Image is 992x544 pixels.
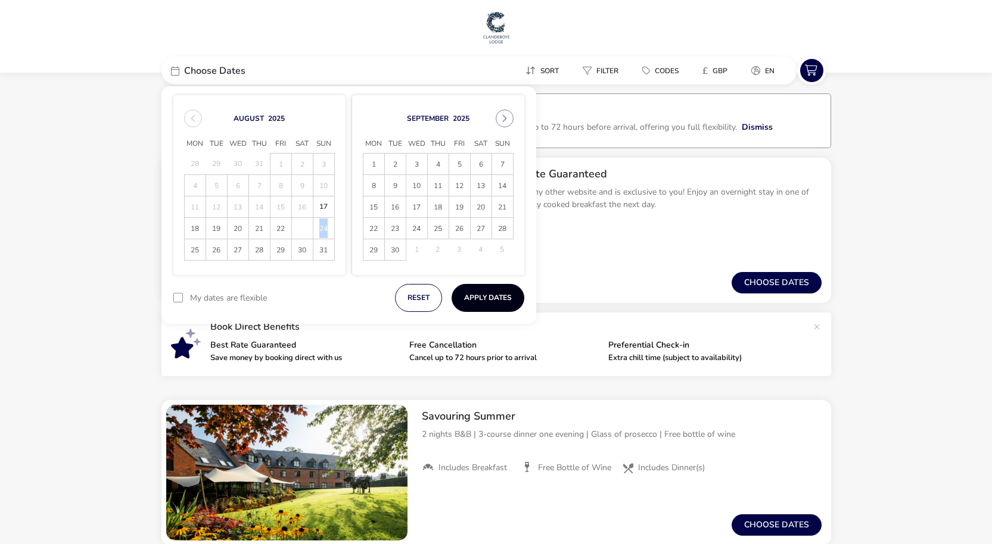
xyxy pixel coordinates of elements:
[190,294,267,302] label: My dates are flexible
[207,218,226,239] span: 19
[385,218,405,239] span: 23
[702,65,708,77] i: £
[742,121,773,133] button: Dismiss
[270,239,291,261] td: 29
[384,135,406,153] span: Tue
[206,135,227,153] span: Tue
[427,218,449,239] td: 25
[291,135,313,153] span: Sat
[732,272,822,293] button: Choose dates
[313,135,334,153] span: Sun
[227,154,248,175] td: 30
[406,154,427,175] td: 3
[270,135,291,153] span: Fri
[314,218,334,239] span: 24
[184,66,245,76] span: Choose Dates
[363,239,384,261] td: 29
[493,176,512,196] span: 14
[407,176,427,196] span: 10
[206,196,227,218] td: 12
[516,62,568,79] button: Sort
[608,354,798,362] p: Extra chill time (subject to availability)
[596,66,618,76] span: Filter
[449,175,470,196] td: 12
[313,218,334,239] td: 24
[470,239,492,261] td: 4
[210,341,400,349] p: Best Rate Guaranteed
[573,62,628,79] button: Filter
[450,197,469,218] span: 19
[407,218,427,239] span: 24
[422,409,822,423] h2: Savouring Summer
[452,284,524,312] button: Apply Dates
[453,114,469,123] button: Choose Year
[166,405,408,540] div: 1 / 1
[732,514,822,536] button: Choose dates
[412,400,831,483] div: Savouring Summer2 nights B&B | 3-course dinner one evening | Glass of prosecco | Free bottle of w...
[427,196,449,218] td: 18
[427,239,449,261] td: 2
[176,121,737,133] p: When you book direct with Clandeboye Lodge, you can cancel or change your booking for free up to ...
[384,196,406,218] td: 16
[206,239,227,261] td: 26
[384,218,406,239] td: 23
[184,218,206,239] td: 18
[496,110,514,127] button: Next Month
[633,62,688,79] button: Codes
[406,218,427,239] td: 24
[184,239,206,261] td: 25
[228,240,248,261] span: 27
[313,154,334,175] td: 3
[364,218,384,239] span: 22
[422,167,822,181] h2: Best Available B&B Rate Guaranteed
[492,135,513,153] span: Sun
[210,322,807,332] p: Book Direct Benefits
[385,240,405,261] span: 30
[271,240,291,261] span: 29
[364,176,384,196] span: 8
[422,428,822,440] p: 2 nights B&B | 3-course dinner one evening | Glass of prosecco | Free bottle of wine
[227,239,248,261] td: 27
[407,114,449,123] button: Choose Month
[291,218,313,239] td: 23
[693,62,742,79] naf-pibe-menu-bar-item: £GBP
[313,239,334,261] td: 31
[450,176,469,196] span: 12
[492,196,513,218] td: 21
[516,62,573,79] naf-pibe-menu-bar-item: Sort
[693,62,737,79] button: £GBP
[185,240,205,261] span: 25
[471,197,491,218] span: 20
[248,218,270,239] td: 21
[409,341,599,349] p: Free Cancellation
[364,197,384,218] span: 15
[206,175,227,196] td: 5
[493,197,512,218] span: 21
[470,175,492,196] td: 13
[573,62,633,79] naf-pibe-menu-bar-item: Filter
[742,62,789,79] naf-pibe-menu-bar-item: en
[655,66,679,76] span: Codes
[184,154,206,175] td: 28
[363,135,384,153] span: Mon
[206,154,227,175] td: 29
[385,197,405,218] span: 16
[384,239,406,261] td: 30
[207,240,226,261] span: 26
[470,196,492,218] td: 20
[492,239,513,261] td: 5
[206,218,227,239] td: 19
[427,154,449,175] td: 4
[481,10,511,45] img: Main Website
[228,218,248,239] span: 20
[540,66,559,76] span: Sort
[395,284,442,312] button: reset
[470,218,492,239] td: 27
[268,114,285,123] button: Choose Year
[250,218,269,239] span: 21
[471,154,491,175] span: 6
[184,135,206,153] span: Mon
[492,218,513,239] td: 28
[248,135,270,153] span: Thu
